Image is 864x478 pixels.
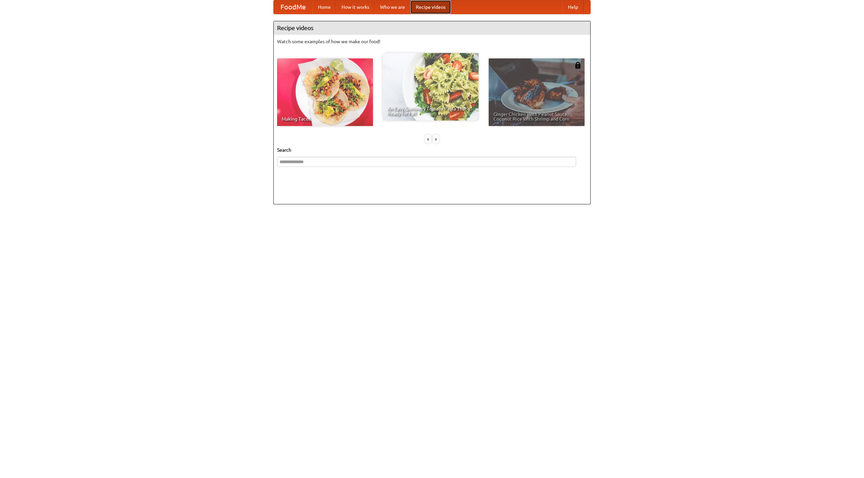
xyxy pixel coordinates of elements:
div: » [433,135,439,143]
a: How it works [336,0,375,14]
img: 483408.png [574,62,581,69]
a: Recipe videos [410,0,451,14]
div: « [425,135,431,143]
a: Who we are [375,0,410,14]
a: Help [563,0,584,14]
a: Making Tacos [277,58,373,126]
a: Home [313,0,336,14]
a: FoodMe [274,0,313,14]
h5: Search [277,147,587,153]
h4: Recipe videos [274,21,590,35]
span: Making Tacos [282,117,368,121]
p: Watch some examples of how we make our food! [277,38,587,45]
a: An Easy, Summery Tomato Pasta That's Ready for Fall [383,53,479,121]
span: An Easy, Summery Tomato Pasta That's Ready for Fall [387,106,474,116]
